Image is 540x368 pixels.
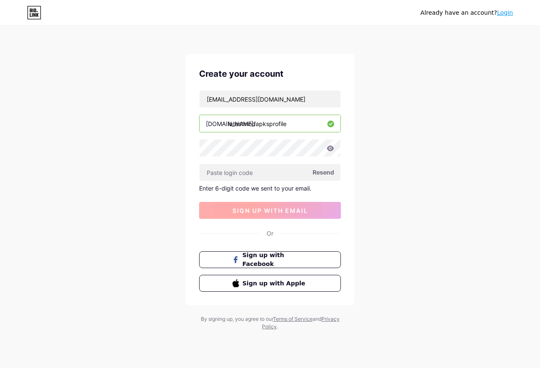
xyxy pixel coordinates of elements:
[199,185,341,192] div: Enter 6-digit code we sent to your email.
[199,67,341,80] div: Create your account
[200,115,340,132] input: username
[232,207,308,214] span: sign up with email
[199,251,341,268] button: Sign up with Facebook
[200,91,340,107] input: Email
[243,251,308,269] span: Sign up with Facebook
[243,279,308,288] span: Sign up with Apple
[198,315,342,330] div: By signing up, you agree to our and .
[206,119,256,128] div: [DOMAIN_NAME]/
[273,316,313,322] a: Terms of Service
[267,229,273,238] div: Or
[313,168,334,177] span: Resend
[199,275,341,292] button: Sign up with Apple
[421,8,513,17] div: Already have an account?
[497,9,513,16] a: Login
[199,202,341,219] button: sign up with email
[200,164,340,181] input: Paste login code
